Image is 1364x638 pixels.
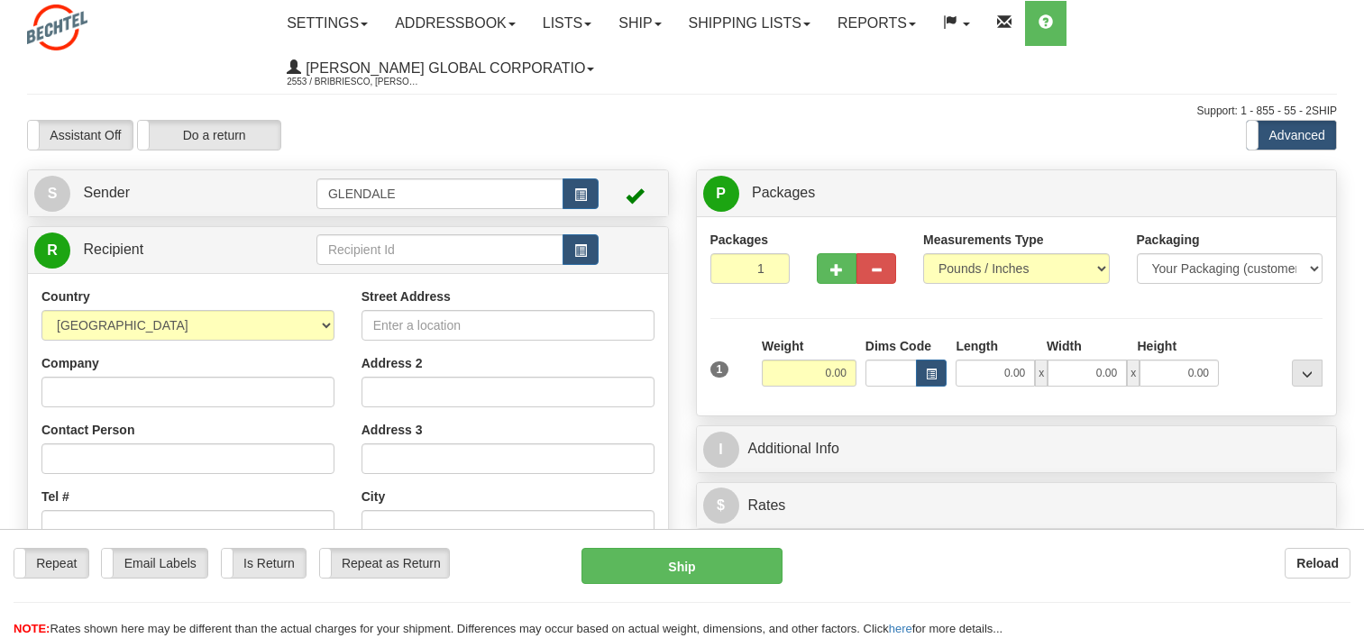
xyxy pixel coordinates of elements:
span: R [34,232,70,269]
label: City [362,488,385,506]
label: Advanced [1247,121,1336,150]
label: Dims Code [865,337,931,355]
a: P Packages [703,175,1331,212]
label: Assistant Off [28,121,133,150]
label: Do a return [138,121,280,150]
span: 2553 / Bribriesco, [PERSON_NAME] [287,73,422,91]
label: Company [41,354,99,372]
span: [PERSON_NAME] Global Corporatio [301,60,585,76]
span: S [34,176,70,212]
span: x [1035,360,1048,387]
input: Recipient Id [316,234,563,265]
a: IAdditional Info [703,431,1331,468]
a: R Recipient [34,232,285,269]
span: Packages [752,185,815,200]
span: $ [703,488,739,524]
label: Street Address [362,287,451,305]
span: Recipient [83,242,143,257]
label: Is Return [222,549,306,578]
label: Contact Person [41,421,134,439]
span: NOTE: [14,622,50,635]
a: Lists [529,1,605,46]
b: Reload [1296,556,1339,570]
a: Reports [824,1,929,46]
a: S Sender [34,175,316,212]
label: Address 2 [362,354,423,372]
a: Shipping lists [675,1,824,46]
div: ... [1292,360,1323,387]
label: Weight [762,337,803,355]
label: Repeat [14,549,88,578]
iframe: chat widget [1323,227,1362,411]
span: 1 [710,361,729,378]
span: Sender [83,185,130,200]
label: Length [956,337,998,355]
label: Height [1138,337,1177,355]
input: Sender Id [316,178,563,209]
label: Width [1047,337,1082,355]
button: Ship [581,548,782,584]
label: Address 3 [362,421,423,439]
span: P [703,176,739,212]
a: Addressbook [381,1,529,46]
label: Packaging [1137,231,1200,249]
a: here [889,622,912,635]
label: Repeat as Return [320,549,449,578]
label: Country [41,287,90,305]
label: Measurements Type [923,231,1044,249]
button: Reload [1285,548,1350,579]
label: Packages [710,231,769,249]
input: Enter a location [362,310,655,341]
a: Settings [273,1,381,46]
a: [PERSON_NAME] Global Corporatio 2553 / Bribriesco, [PERSON_NAME] [273,46,608,91]
span: I [703,432,739,468]
a: Ship [605,1,674,46]
img: logo2553.jpg [27,5,87,50]
label: Tel # [41,488,69,506]
a: $Rates [703,488,1331,524]
div: Support: 1 - 855 - 55 - 2SHIP [27,104,1337,119]
label: Email Labels [102,549,207,578]
span: x [1127,360,1140,387]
